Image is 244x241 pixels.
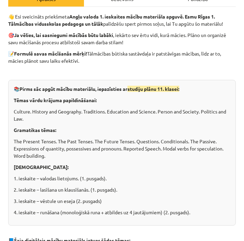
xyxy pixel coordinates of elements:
strong: Angļu valoda 1. ieskaites mācību materiāla apguvē. Esmu Rīgas 1. Tālmācības vidusskolas pedagogs ... [8,13,215,27]
strong: Tēmas vārdu krājuma papildināšanai: [14,97,97,103]
strong: Pirms sāc apgūt mācību materiālu, iepazīsties ar [20,86,179,92]
span: studiju plānu 11. klasei: [127,86,179,92]
p: 🎯 , iekārto sev ērtu vidi, kurā mācies. Plāno un organizē savu mācīšanās procesu atbilstoši savam... [8,32,236,46]
p: 📚 [14,85,230,93]
p: The Present Tenses. The Past Tenses. The Future Tenses. Questions. Conditionals. The Passive. Exp... [14,138,230,159]
p: 📝 Tālmācības būtiska sastāvdaļa ir patstāvīgas mācības, līdz ar to, mācies plānot savu laiku efek... [8,50,236,64]
p: 1. ieskaite – valodas lietojums. (1. pusgads). [14,175,230,182]
p: 👋 Esi sveicināts priekšmeta palīdzēšu spert pirmos soļus, lai Tu apgūtu šo materiālu! [8,13,236,27]
strong: Formulē savas mācīšanās mērķi! [14,50,87,57]
strong: [DEMOGRAPHIC_DATA]: [14,164,69,170]
strong: Gramatikas tēmas: [14,127,56,133]
p: 3. ieskaite – vēstule un eseja (2. pusgads) [14,197,230,205]
strong: Ja vēlies, lai sasniegumi mācībās būtu labāki [14,32,113,38]
p: Culture. History and Geography. Traditions. Education and Science. Person and Society. Politics a... [14,108,230,122]
p: 2. ieskaite – lasīšana un klausīšanās. (1. pusgads). [14,186,230,193]
p: 4. ieskaite – runāšana (monoloģiskā runa + atbildes uz 4 jautājumiem) (2. pusgads). [14,209,230,216]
